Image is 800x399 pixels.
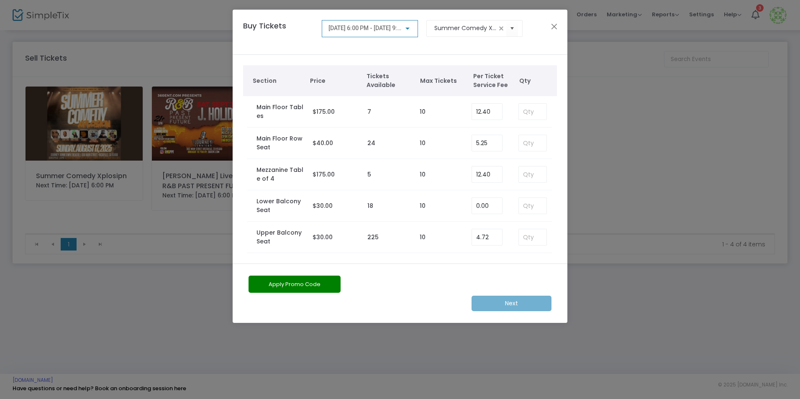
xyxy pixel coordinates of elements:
[367,170,371,179] label: 5
[496,23,506,33] span: clear
[367,233,379,242] label: 225
[367,139,375,148] label: 24
[519,229,546,245] input: Qty
[256,166,304,183] label: Mezzanine Table of 4
[313,233,333,241] span: $30.00
[519,77,553,85] span: Qty
[367,202,373,210] label: 18
[472,198,502,214] input: Enter Service Fee
[519,166,546,182] input: Qty
[367,107,371,116] label: 7
[256,134,304,152] label: Main Floor Row Seat
[256,197,304,215] label: Lower Balcony Seat
[313,139,333,147] span: $40.00
[239,20,318,44] h4: Buy Tickets
[328,25,414,31] span: [DATE] 6:00 PM - [DATE] 9:30 PM
[313,107,335,116] span: $175.00
[310,77,358,85] span: Price
[472,135,502,151] input: Enter Service Fee
[472,104,502,120] input: Enter Service Fee
[420,170,426,179] label: 10
[420,107,426,116] label: 10
[549,21,560,32] button: Close
[506,20,518,37] button: Select
[367,72,412,90] span: Tickets Available
[420,139,426,148] label: 10
[472,229,502,245] input: Enter Service Fee
[256,103,304,120] label: Main Floor Tables
[434,24,497,33] input: Select an event
[473,72,515,90] span: Per Ticket Service Fee
[420,202,426,210] label: 10
[313,170,335,179] span: $175.00
[472,166,502,182] input: Enter Service Fee
[420,77,465,85] span: Max Tickets
[249,276,341,293] button: Apply Promo Code
[253,77,302,85] span: Section
[519,135,546,151] input: Qty
[519,198,546,214] input: Qty
[256,228,304,246] label: Upper Balcony Seat
[313,202,333,210] span: $30.00
[420,233,426,242] label: 10
[519,104,546,120] input: Qty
